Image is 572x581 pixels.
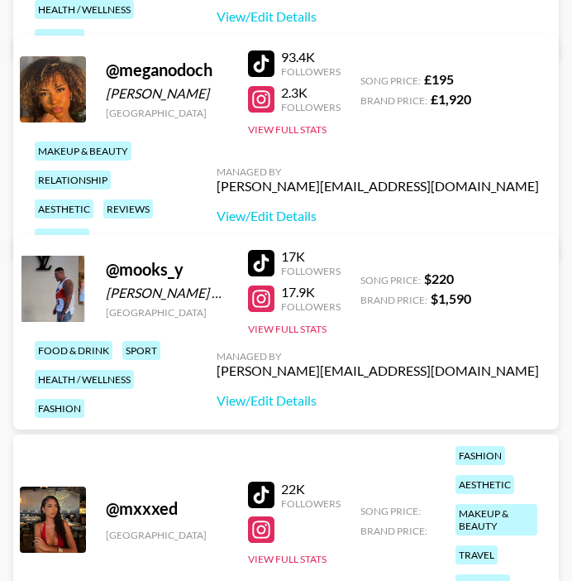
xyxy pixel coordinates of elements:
div: reviews [103,199,153,218]
span: Song Price: [360,274,421,286]
div: makeup & beauty [455,504,537,535]
div: 2.3K [281,84,341,101]
a: View/Edit Details [217,392,539,409]
strong: $ 220 [424,271,454,286]
span: Brand Price: [360,94,427,107]
div: food & drink [35,341,112,360]
div: sport [122,341,160,360]
a: View/Edit Details [217,8,539,25]
div: skincare [35,228,89,247]
div: fashion [455,446,505,465]
div: Followers [281,497,341,510]
div: [PERSON_NAME] [106,85,228,102]
div: Followers [281,265,341,277]
div: Followers [281,300,341,313]
strong: £ 1,920 [431,91,471,107]
button: View Full Stats [248,123,327,136]
div: @ mooks_y [106,259,228,280]
strong: £ 195 [424,71,454,87]
div: [GEOGRAPHIC_DATA] [106,529,228,541]
div: 22K [281,481,341,497]
button: View Full Stats [248,323,327,335]
div: fashion [35,399,84,418]
div: makeup & beauty [35,142,131,161]
div: 93.4K [281,49,341,65]
span: Brand Price: [360,294,427,306]
div: Followers [281,101,341,113]
a: View/Edit Details [217,208,539,224]
div: @ mxxxed [106,498,228,519]
div: Managed By [217,166,539,178]
div: aesthetic [35,199,93,218]
div: [GEOGRAPHIC_DATA] [106,306,228,319]
div: 17K [281,248,341,265]
div: 17.9K [281,284,341,300]
div: @ meganodoch [106,60,228,80]
div: Managed By [217,350,539,363]
div: health / wellness [35,370,134,389]
div: Followers [281,65,341,78]
span: Brand Price: [360,525,427,537]
span: Song Price: [360,74,421,87]
div: travel [455,545,498,564]
span: Song Price: [360,505,421,517]
div: [GEOGRAPHIC_DATA] [106,107,228,119]
button: View Full Stats [248,553,327,565]
div: [PERSON_NAME] Moko [106,285,228,301]
div: [PERSON_NAME][EMAIL_ADDRESS][DOMAIN_NAME] [217,363,539,379]
div: fashion [35,29,84,48]
strong: $ 1,590 [431,290,471,306]
div: relationship [35,170,111,190]
div: aesthetic [455,475,514,494]
div: [PERSON_NAME][EMAIL_ADDRESS][DOMAIN_NAME] [217,178,539,194]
